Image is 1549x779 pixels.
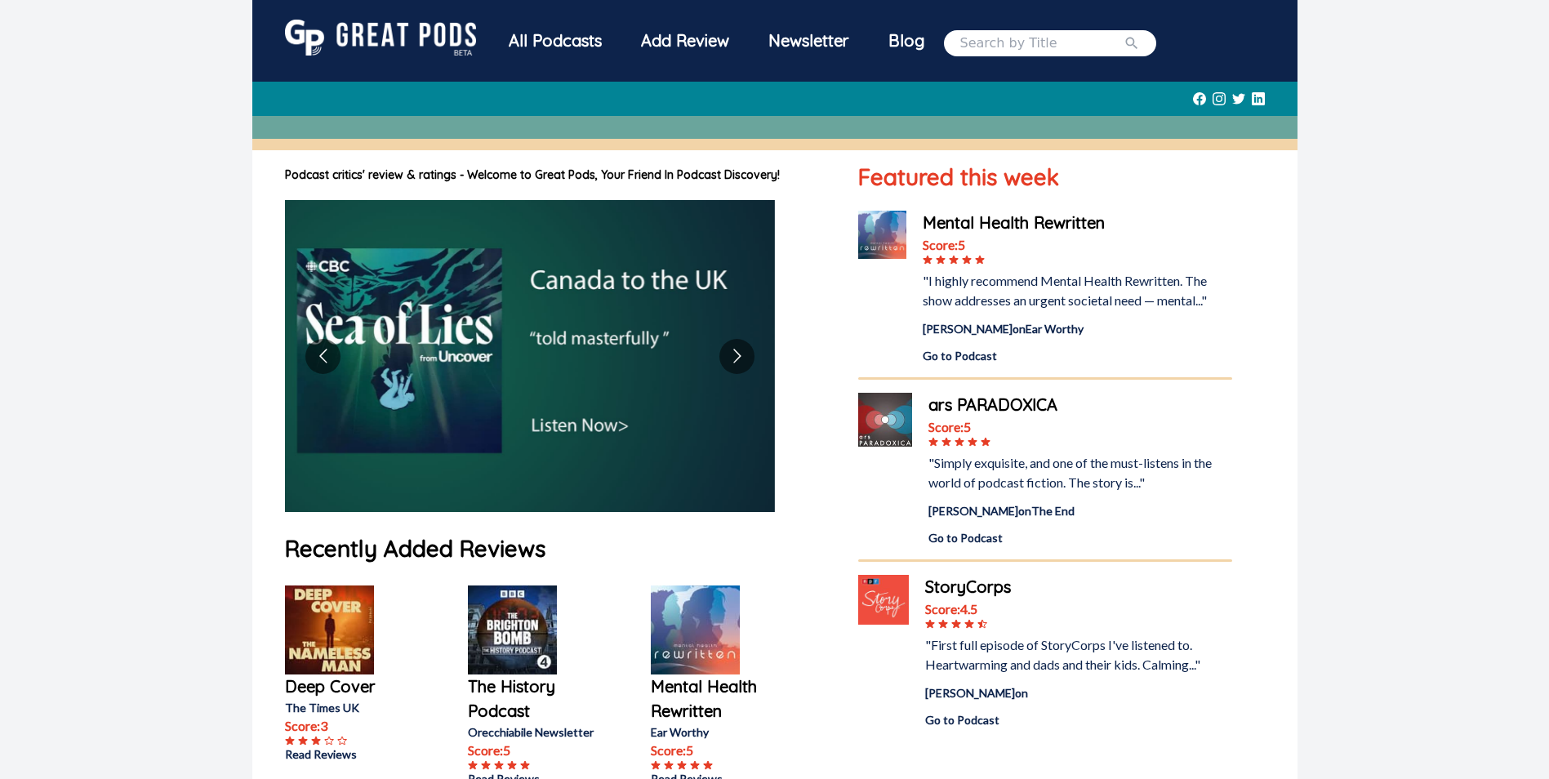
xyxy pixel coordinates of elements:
[651,674,781,723] a: Mental Health Rewritten
[285,167,826,184] h1: Podcast critics' review & ratings - Welcome to Great Pods, Your Friend In Podcast Discovery!
[928,417,1231,437] div: Score: 5
[928,393,1231,417] a: ars PARADOXICA
[468,741,599,760] p: Score: 5
[925,575,1232,599] a: StoryCorps
[925,635,1232,674] div: "First full episode of StoryCorps I've listened to. Heartwarming and dads and their kids. Calming...
[858,575,908,625] img: StoryCorps
[928,453,1231,492] div: "Simply exquisite, and one of the must-listens in the world of podcast fiction. The story is..."
[468,674,599,723] a: The History Podcast
[285,699,416,716] p: The Times UK
[621,20,749,62] a: Add Review
[923,320,1231,337] div: [PERSON_NAME] on Ear Worthy
[489,20,621,66] a: All Podcasts
[923,347,1231,364] a: Go to Podcast
[285,200,775,512] img: image
[285,585,374,674] img: Deep Cover
[285,674,416,699] a: Deep Cover
[749,20,869,66] a: Newsletter
[928,529,1231,546] a: Go to Podcast
[719,339,754,374] button: Go to next slide
[923,235,1231,255] div: Score: 5
[468,723,599,741] p: Orecchiabile Newsletter
[960,33,1124,53] input: Search by Title
[858,211,906,259] img: Mental Health Rewritten
[923,211,1231,235] a: Mental Health Rewritten
[285,20,476,56] img: GreatPods
[925,599,1232,619] div: Score: 4.5
[749,20,869,62] div: Newsletter
[285,746,416,763] a: Read Reviews
[925,684,1232,701] div: [PERSON_NAME] on
[925,711,1232,728] a: Go to Podcast
[651,723,781,741] p: Ear Worthy
[305,339,341,374] button: Go to previous slide
[858,160,1231,194] h1: Featured this week
[869,20,944,62] a: Blog
[468,585,557,674] img: The History Podcast
[858,393,912,447] img: ars PARADOXICA
[923,271,1231,310] div: "I highly recommend Mental Health Rewritten. The show addresses an urgent societal need — mental..."
[651,585,740,674] img: Mental Health Rewritten
[651,741,781,760] p: Score: 5
[285,716,416,736] p: Score: 3
[489,20,621,62] div: All Podcasts
[285,532,826,566] h1: Recently Added Reviews
[928,502,1231,519] div: [PERSON_NAME] on The End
